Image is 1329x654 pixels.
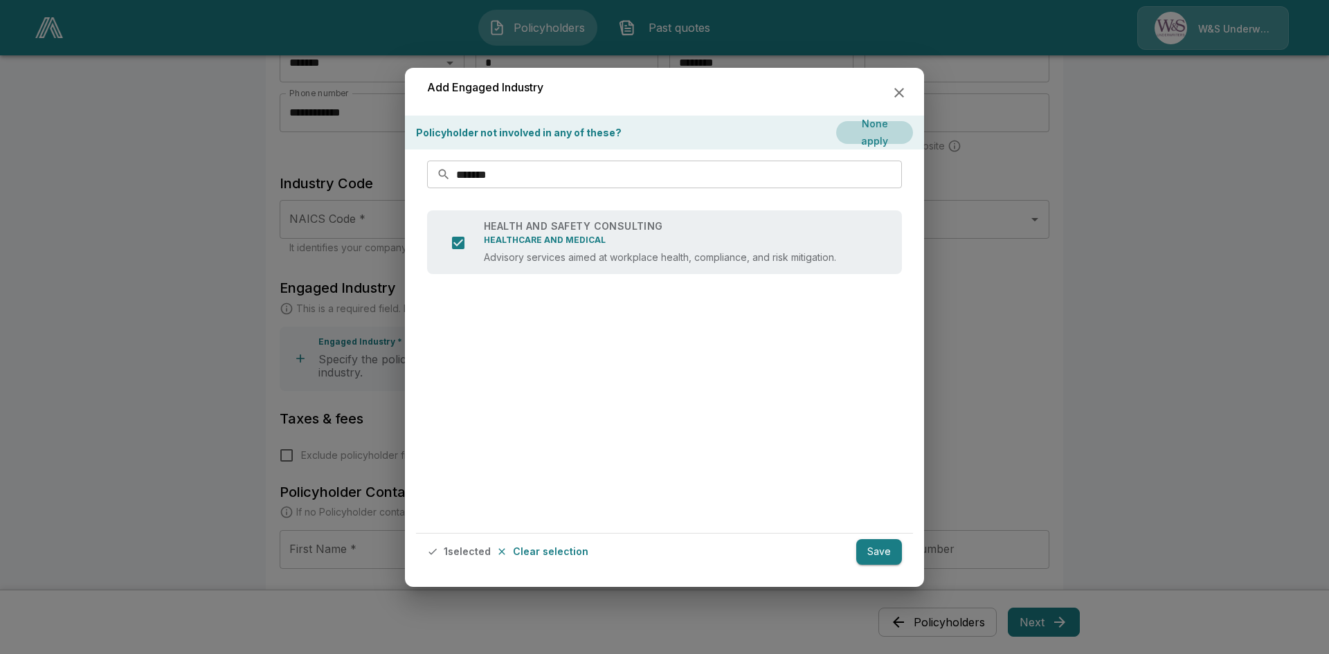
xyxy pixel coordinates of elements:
[836,121,913,144] button: None apply
[513,547,588,556] p: Clear selection
[484,234,836,246] p: HEALTHCARE AND MEDICAL
[416,125,622,140] p: Policyholder not involved in any of these?
[856,539,902,565] button: Save
[427,79,543,97] h6: Add Engaged Industry
[444,547,491,556] p: 1 selected
[484,252,836,262] p: Advisory services aimed at workplace health, compliance, and risk mitigation.
[484,221,836,231] p: HEALTH AND SAFETY CONSULTING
